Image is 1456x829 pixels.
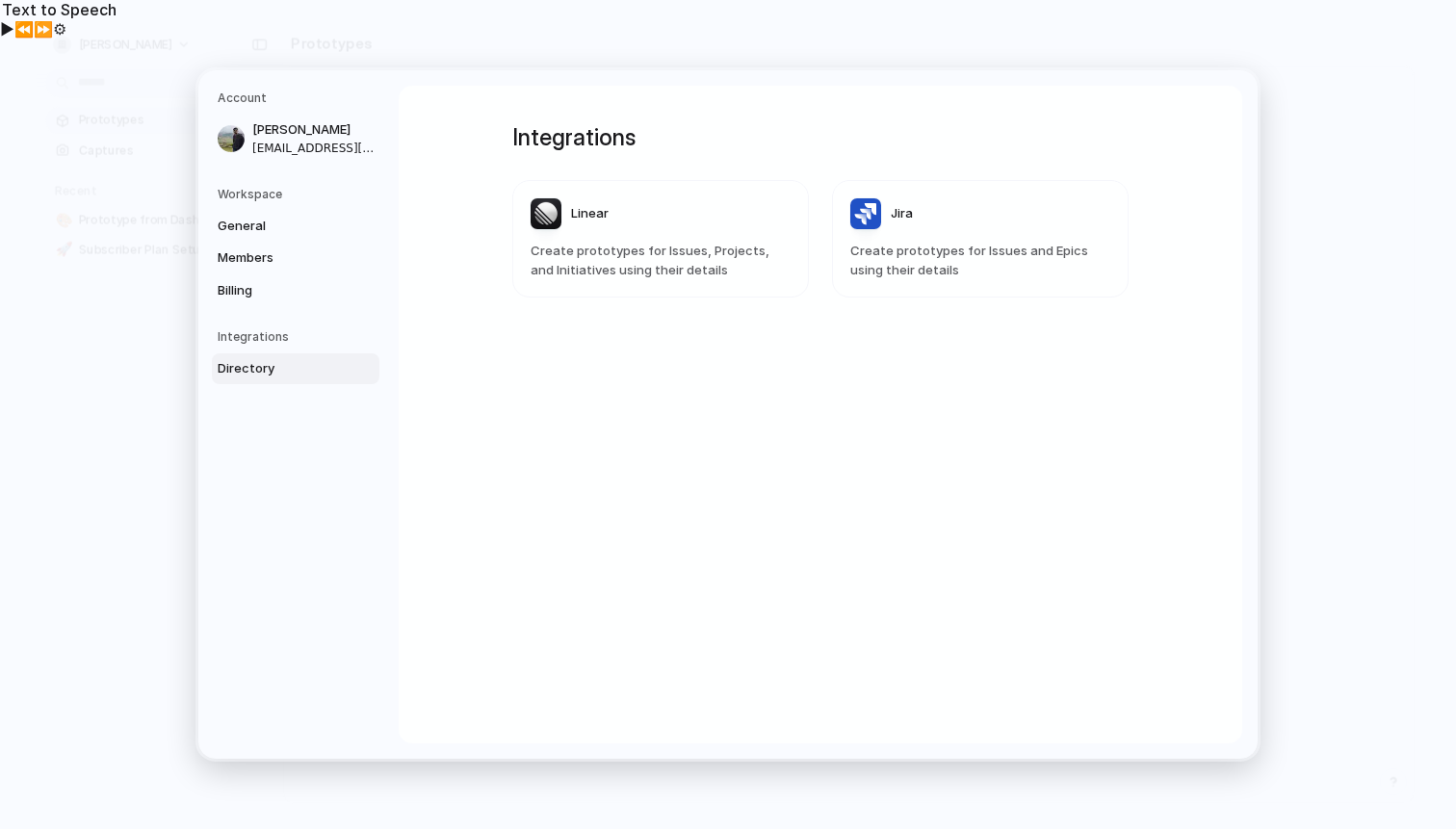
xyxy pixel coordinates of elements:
a: Directory [212,353,379,384]
span: Directory [218,359,341,378]
span: Create prototypes for Issues, Projects, and Initiatives using their details [531,242,791,279]
h1: Integrations [512,120,1129,155]
a: General [212,211,379,242]
span: [EMAIL_ADDRESS][DOMAIN_NAME] [252,140,376,157]
span: Create prototypes for Issues and Epics using their details [850,242,1110,279]
span: Linear [571,204,609,223]
span: [PERSON_NAME] [252,120,376,140]
span: Jira [891,204,913,223]
span: General [218,217,341,236]
span: Members [218,248,341,268]
h5: Account [218,90,379,107]
a: Members [212,243,379,273]
a: Billing [212,275,379,306]
h5: Workspace [218,186,379,203]
a: [PERSON_NAME][EMAIL_ADDRESS][DOMAIN_NAME] [212,115,379,163]
span: Billing [218,281,341,300]
h5: Integrations [218,328,379,346]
